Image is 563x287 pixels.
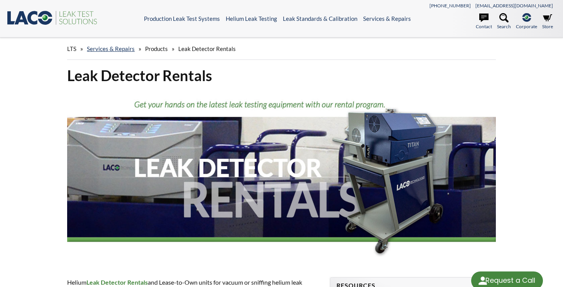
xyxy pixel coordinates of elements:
[476,13,492,30] a: Contact
[497,13,511,30] a: Search
[542,13,553,30] a: Store
[226,15,277,22] a: Helium Leak Testing
[475,3,553,8] a: [EMAIL_ADDRESS][DOMAIN_NAME]
[145,45,168,52] span: Products
[144,15,220,22] a: Production Leak Test Systems
[283,15,357,22] a: Leak Standards & Calibration
[178,45,236,52] span: Leak Detector Rentals
[67,45,76,52] span: LTS
[67,91,495,263] img: Leak Detector Rentals header
[87,45,135,52] a: Services & Repairs
[67,66,495,85] h1: Leak Detector Rentals
[363,15,411,22] a: Services & Repairs
[86,279,148,286] strong: Leak Detector Rentals
[67,38,495,60] div: » » »
[516,23,537,30] span: Corporate
[429,3,471,8] a: [PHONE_NUMBER]
[477,275,489,287] img: round button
